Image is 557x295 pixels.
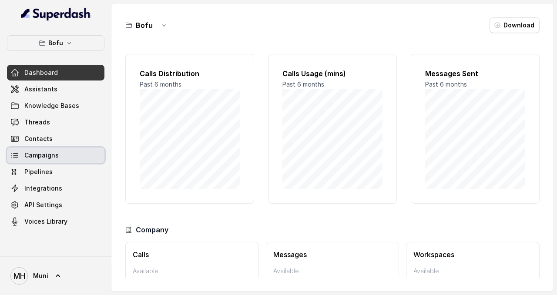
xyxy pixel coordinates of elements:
a: Dashboard [7,65,104,80]
h2: Calls Usage (mins) [282,68,383,79]
img: light.svg [21,7,91,21]
p: 25290 mins [133,275,252,286]
a: API Settings [7,197,104,213]
span: Threads [24,118,50,127]
span: Muni [33,272,48,280]
p: Available [273,267,392,275]
p: Available [133,267,252,275]
button: Download [490,17,540,33]
h3: Company [136,225,168,235]
a: Muni [7,264,104,288]
a: Knowledge Bases [7,98,104,114]
span: Integrations [24,184,62,193]
a: Assistants [7,81,104,97]
p: Bofu [48,38,63,48]
span: Knowledge Bases [24,101,79,110]
a: Voices Library [7,214,104,229]
a: Pipelines [7,164,104,180]
h3: Messages [273,249,392,260]
h2: Messages Sent [425,68,525,79]
p: 9 Workspaces [413,275,532,286]
span: Campaigns [24,151,59,160]
p: 311 messages [273,275,392,286]
h3: Calls [133,249,252,260]
a: Campaigns [7,147,104,163]
h2: Calls Distribution [140,68,240,79]
h3: Bofu [136,20,153,30]
span: Voices Library [24,217,67,226]
text: MH [13,272,25,281]
span: Dashboard [24,68,58,77]
a: Integrations [7,181,104,196]
span: Pipelines [24,168,53,176]
button: Bofu [7,35,104,51]
a: Contacts [7,131,104,147]
a: Threads [7,114,104,130]
span: Contacts [24,134,53,143]
span: Past 6 months [425,80,467,88]
span: API Settings [24,201,62,209]
h3: Workspaces [413,249,532,260]
span: Past 6 months [140,80,181,88]
p: Available [413,267,532,275]
span: Past 6 months [282,80,324,88]
span: Assistants [24,85,57,94]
